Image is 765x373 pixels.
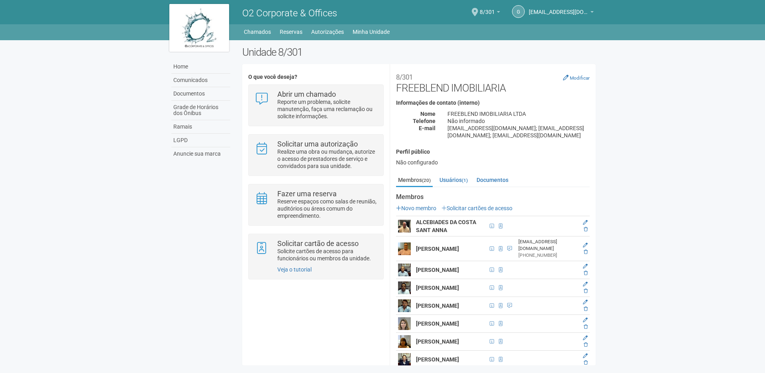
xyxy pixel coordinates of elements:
[584,324,588,330] a: Excluir membro
[583,281,588,287] a: Editar membro
[398,353,411,366] img: user.png
[398,242,411,255] img: user.png
[398,281,411,294] img: user.png
[255,141,377,170] a: Solicitar uma autorização Realize uma obra ou mudança, autorize o acesso de prestadores de serviç...
[583,264,588,269] a: Editar membro
[255,91,377,120] a: Abrir um chamado Reporte um problema, solicite manutenção, faça uma reclamação ou solicite inform...
[584,270,588,276] a: Excluir membro
[420,111,435,117] strong: Nome
[277,189,337,198] strong: Fazer uma reserva
[396,73,413,81] small: 8/301
[480,1,495,15] span: 8/301
[171,101,230,120] a: Grade de Horários dos Ônibus
[396,193,590,201] strong: Membros
[398,317,411,330] img: user.png
[529,1,588,15] span: gilvanpereiragomes@gmail.com
[441,110,596,117] div: FREEBLEND IMOBILIARIA LTDA
[441,125,596,139] div: [EMAIL_ADDRESS][DOMAIN_NAME]; [EMAIL_ADDRESS][DOMAIN_NAME]; [EMAIL_ADDRESS][DOMAIN_NAME]
[512,5,525,18] a: g
[584,342,588,348] a: Excluir membro
[169,4,229,52] img: logo.jpg
[583,353,588,359] a: Editar membro
[518,252,576,259] div: [PHONE_NUMBER]
[242,46,596,58] h2: Unidade 8/301
[171,74,230,87] a: Comunicados
[280,26,302,37] a: Reservas
[242,8,337,19] span: O2 Corporate & Offices
[413,118,435,124] strong: Telefone
[441,117,596,125] div: Não informado
[416,219,476,233] strong: ALCEBIADES DA COSTA SANT ANNA
[277,266,312,273] a: Veja o tutorial
[171,147,230,160] a: Anuncie sua marca
[396,159,590,166] div: Não configurado
[480,10,500,16] a: 8/301
[437,174,470,186] a: Usuários(1)
[396,205,436,211] a: Novo membro
[255,190,377,219] a: Fazer uma reserva Reserve espaços como salas de reunião, auditórios ou áreas comum do empreendime...
[583,242,588,248] a: Editar membro
[396,149,590,155] h4: Perfil público
[416,320,459,327] strong: [PERSON_NAME]
[529,10,594,16] a: [EMAIL_ADDRESS][DOMAIN_NAME]
[518,238,576,252] div: [EMAIL_ADDRESS][DOMAIN_NAME]
[353,26,390,37] a: Minha Unidade
[584,360,588,365] a: Excluir membro
[584,288,588,294] a: Excluir membro
[422,178,431,183] small: (20)
[416,246,459,252] strong: [PERSON_NAME]
[396,70,590,94] h2: FREEBLEND IMOBILIARIA
[277,148,377,170] p: Realize uma obra ou mudança, autorize o acesso de prestadores de serviço e convidados para sua un...
[277,98,377,120] p: Reporte um problema, solicite manutenção, faça uma reclamação ou solicite informações.
[277,90,336,98] strong: Abrir um chamado
[583,299,588,305] a: Editar membro
[416,338,459,345] strong: [PERSON_NAME]
[396,174,433,187] a: Membros(20)
[171,60,230,74] a: Home
[398,264,411,276] img: user.png
[248,74,383,80] h4: O que você deseja?
[277,248,377,262] p: Solicite cartões de acesso para funcionários ou membros da unidade.
[416,356,459,363] strong: [PERSON_NAME]
[583,220,588,225] a: Editar membro
[416,285,459,291] strong: [PERSON_NAME]
[419,125,435,131] strong: E-mail
[584,227,588,232] a: Excluir membro
[171,134,230,147] a: LGPD
[441,205,512,211] a: Solicitar cartões de acesso
[584,249,588,255] a: Excluir membro
[398,335,411,348] img: user.png
[462,178,468,183] small: (1)
[171,120,230,134] a: Ramais
[416,267,459,273] strong: [PERSON_NAME]
[475,174,510,186] a: Documentos
[277,239,359,248] strong: Solicitar cartão de acesso
[244,26,271,37] a: Chamados
[398,299,411,312] img: user.png
[396,100,590,106] h4: Informações de contato (interno)
[398,220,411,232] img: user.png
[311,26,344,37] a: Autorizações
[584,306,588,312] a: Excluir membro
[171,87,230,101] a: Documentos
[570,75,590,81] small: Modificar
[563,74,590,81] a: Modificar
[583,317,588,323] a: Editar membro
[416,303,459,309] strong: [PERSON_NAME]
[583,335,588,341] a: Editar membro
[255,240,377,262] a: Solicitar cartão de acesso Solicite cartões de acesso para funcionários ou membros da unidade.
[277,198,377,219] p: Reserve espaços como salas de reunião, auditórios ou áreas comum do empreendimento.
[277,140,358,148] strong: Solicitar uma autorização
